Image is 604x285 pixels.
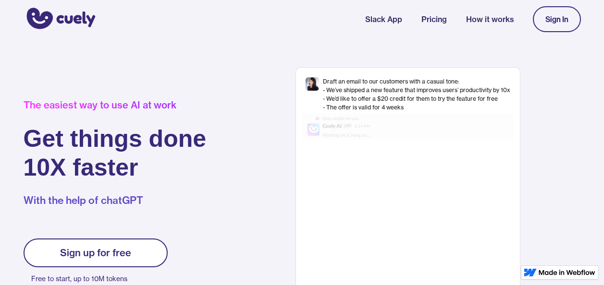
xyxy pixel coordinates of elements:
img: Made in Webflow [539,270,595,275]
a: home [24,1,96,37]
div: Sign In [545,15,568,24]
a: How it works [466,13,514,25]
a: Pricing [421,13,447,25]
a: Sign up for free [24,238,168,267]
a: Sign In [533,6,581,32]
div: Draft an email to our customers with a casual tone: - We’ve shipped a new feature that improves u... [323,77,510,112]
div: The easiest way to use AI at work [24,99,207,111]
div: Sign up for free [60,247,131,259]
p: With the help of chatGPT [24,193,207,208]
h1: Get things done 10X faster [24,124,207,182]
a: Slack App [365,13,402,25]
